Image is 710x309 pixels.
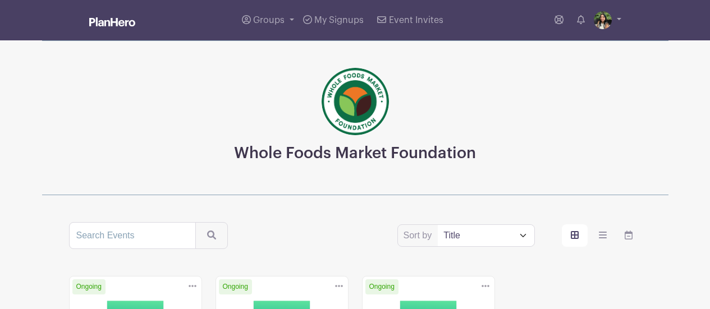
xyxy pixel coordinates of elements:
[314,16,364,25] span: My Signups
[69,222,196,249] input: Search Events
[89,17,135,26] img: logo_white-6c42ec7e38ccf1d336a20a19083b03d10ae64f83f12c07503d8b9e83406b4c7d.svg
[389,16,443,25] span: Event Invites
[404,229,436,242] label: Sort by
[594,11,612,29] img: mireya.jpg
[234,144,476,163] h3: Whole Foods Market Foundation
[562,224,642,247] div: order and view
[322,68,389,135] img: wfmf_primary_badge_4c.png
[253,16,285,25] span: Groups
